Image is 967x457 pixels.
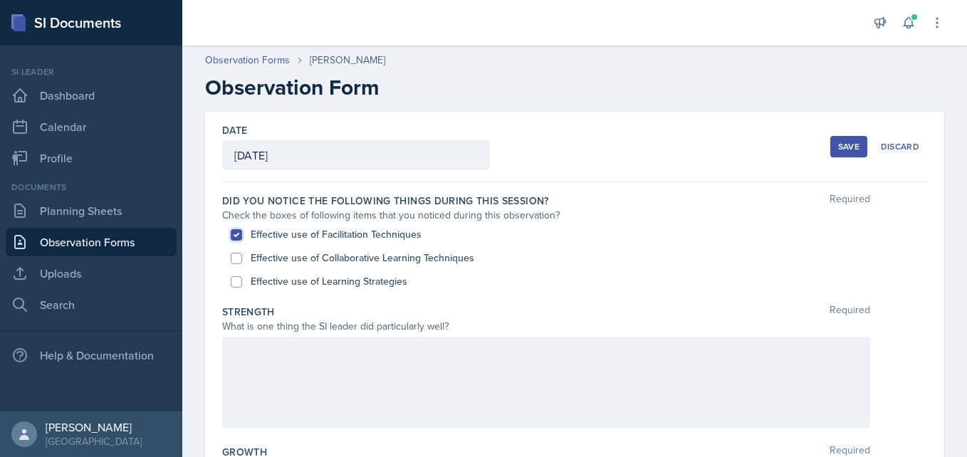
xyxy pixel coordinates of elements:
[310,53,385,68] div: [PERSON_NAME]
[838,141,859,152] div: Save
[6,290,177,319] a: Search
[6,65,177,78] div: Si leader
[46,434,142,448] div: [GEOGRAPHIC_DATA]
[222,208,870,223] div: Check the boxes of following items that you noticed during this observation?
[6,112,177,141] a: Calendar
[222,123,247,137] label: Date
[222,319,870,334] div: What is one thing the SI leader did particularly well?
[6,144,177,172] a: Profile
[830,305,870,319] span: Required
[46,420,142,434] div: [PERSON_NAME]
[6,181,177,194] div: Documents
[830,136,867,157] button: Save
[251,227,422,242] label: Effective use of Facilitation Techniques
[881,141,919,152] div: Discard
[222,305,275,319] label: Strength
[6,228,177,256] a: Observation Forms
[251,274,407,289] label: Effective use of Learning Strategies
[6,81,177,110] a: Dashboard
[205,75,944,100] h2: Observation Form
[251,251,474,266] label: Effective use of Collaborative Learning Techniques
[222,194,549,208] label: Did you notice the following things during this session?
[873,136,927,157] button: Discard
[6,259,177,288] a: Uploads
[6,196,177,225] a: Planning Sheets
[830,194,870,208] span: Required
[205,53,290,68] a: Observation Forms
[6,341,177,369] div: Help & Documentation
